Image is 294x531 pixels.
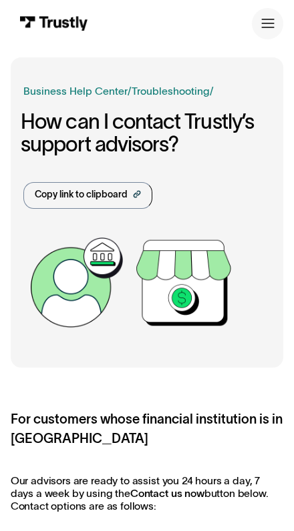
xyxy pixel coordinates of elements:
[11,412,283,446] strong: For customers whose financial institution is in [GEOGRAPHIC_DATA]
[20,16,88,31] img: Trustly Logo
[35,188,128,202] div: Copy link to clipboard
[23,182,152,209] a: Copy link to clipboard
[11,475,284,512] p: Our advisors are ready to assist you 24 hours a day, 7 days a week by using the button below. Con...
[132,85,210,97] a: Troubleshooting
[21,110,271,156] h1: How can I contact Trustly’s support advisors?
[128,83,132,99] div: /
[130,488,204,499] strong: Contact us now
[23,83,128,99] a: Business Help Center
[210,83,214,99] div: /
